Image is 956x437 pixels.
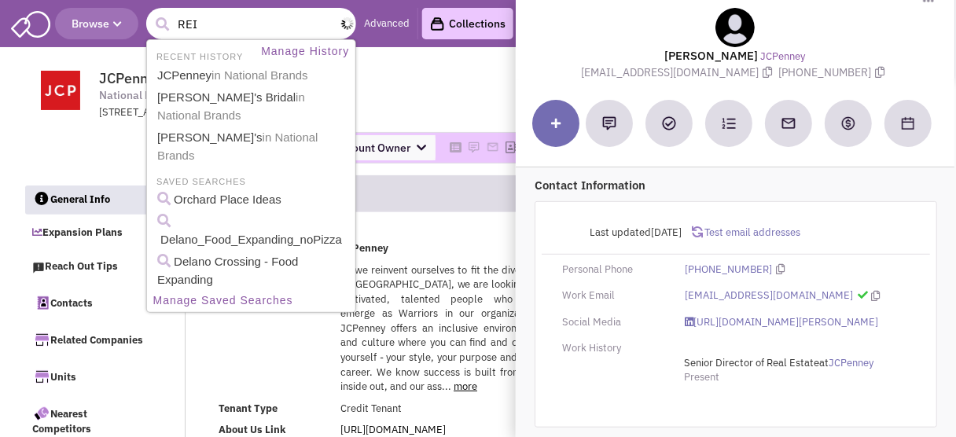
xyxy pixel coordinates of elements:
[685,315,878,330] a: [URL][DOMAIN_NAME][PERSON_NAME]
[24,286,152,319] a: Contacts
[722,116,736,130] img: Subscribe to a cadence
[219,402,278,415] b: Tenant Type
[99,87,175,104] span: National Brand
[340,423,446,436] a: [URL][DOMAIN_NAME]
[651,226,682,239] span: [DATE]
[761,50,806,64] a: JCPenney
[684,356,819,369] span: Senior Director of Real Estate
[662,116,676,130] img: Add a Task
[468,141,480,153] img: Please add to your accounts
[11,8,50,38] img: SmartAdmin
[157,130,318,162] span: in National Brands
[715,8,755,47] img: teammate.png
[487,141,499,153] img: Please add to your accounts
[219,423,286,436] b: About Us Link
[337,398,544,419] td: Credit Tenant
[703,226,800,239] span: Test email addresses
[665,48,759,63] lable: [PERSON_NAME]
[24,252,152,282] a: Reach Out Tips
[33,71,88,110] img: www.jcpenney.com
[340,241,388,255] b: JCPenney
[685,288,853,303] a: [EMAIL_ADDRESS][DOMAIN_NAME]
[153,211,353,250] a: Delano_Food_Expanding_noPizza
[24,323,152,356] a: Related Companies
[684,370,719,384] span: Present
[72,17,122,31] span: Browse
[211,68,308,82] span: in National Brands
[24,360,152,393] a: Units
[685,263,772,277] a: [PHONE_NUMBER]
[153,127,353,166] a: [PERSON_NAME]'sin National Brands
[840,116,856,131] img: Create a deal
[153,87,353,126] a: [PERSON_NAME]'s Bridalin National Brands
[779,65,889,79] span: [PHONE_NUMBER]
[422,8,513,39] a: Collections
[153,65,353,86] a: JCPenneyin National Brands
[430,17,445,31] img: icon-collection-lavender-black.svg
[99,69,163,87] span: JCPenney
[257,42,354,61] a: Manage History
[364,17,410,31] a: Advanced
[552,263,675,277] div: Personal Phone
[99,105,509,120] div: [STREET_ADDRESS]
[552,288,675,303] div: Work Email
[454,380,477,393] a: more
[552,315,675,330] div: Social Media
[684,356,873,369] span: at
[340,263,540,394] span: As we reinvent ourselves to fit the diversity of [GEOGRAPHIC_DATA], we are looking for motivated,...
[153,252,353,290] a: Delano Crossing - Food Expanding
[602,116,616,130] img: Add a note
[535,177,937,193] p: Contact Information
[781,116,796,131] img: Send an email
[902,117,914,130] img: Schedule a Meeting
[582,65,779,79] span: [EMAIL_ADDRESS][DOMAIN_NAME]
[157,90,305,122] span: in National Brands
[24,218,152,248] a: Expansion Plans
[552,341,675,356] div: Work History
[25,185,153,215] a: General Info
[149,291,354,310] a: Manage Saved Searches
[149,47,248,64] li: RECENT HISTORY
[153,189,353,211] a: Orchard Place Ideas
[146,8,356,39] input: Search
[829,356,873,371] a: JCPenney
[149,172,354,189] li: SAVED SEARCHES
[55,8,138,39] button: Browse
[552,218,692,248] div: Last updated
[325,135,436,160] span: Account Owner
